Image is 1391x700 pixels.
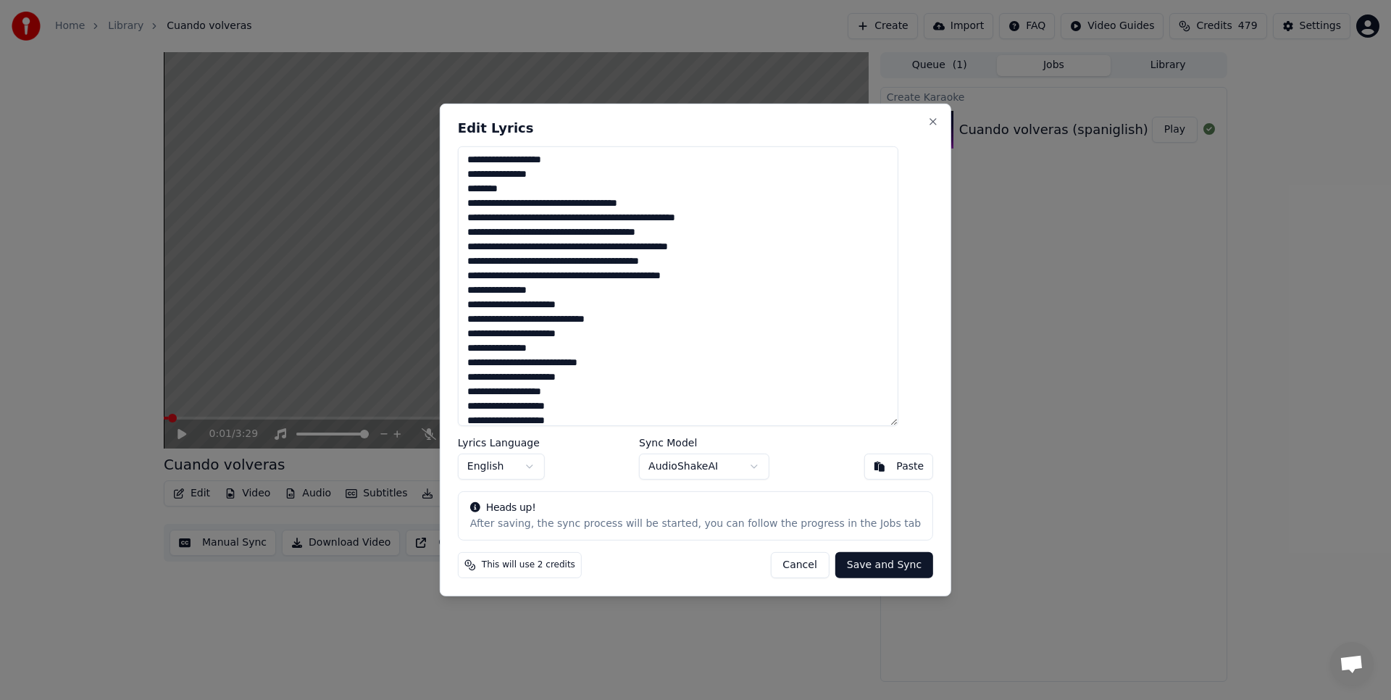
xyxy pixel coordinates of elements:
div: Heads up! [470,501,921,515]
h2: Edit Lyrics [458,122,933,135]
label: Sync Model [639,438,769,448]
button: Paste [864,454,933,480]
button: Cancel [770,552,829,578]
span: This will use 2 credits [482,559,575,571]
button: Save and Sync [835,552,933,578]
label: Lyrics Language [458,438,545,448]
div: After saving, the sync process will be started, you can follow the progress in the Jobs tab [470,517,921,531]
div: Paste [896,459,924,474]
